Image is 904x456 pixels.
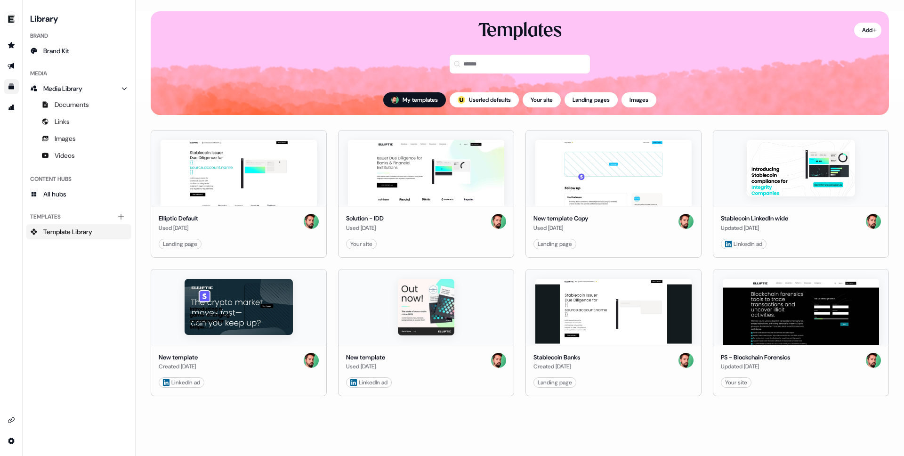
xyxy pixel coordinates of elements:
[491,353,506,368] img: Phill
[26,43,131,58] a: Brand Kit
[391,96,399,104] img: Phill
[4,58,19,73] a: Go to outbound experience
[159,353,198,362] div: New template
[538,239,572,249] div: Landing page
[346,223,384,233] div: Used [DATE]
[523,92,561,107] button: Your site
[163,239,197,249] div: Landing page
[55,117,70,126] span: Links
[346,214,384,223] div: Solution - IDD
[26,148,131,163] a: Videos
[458,96,465,104] img: userled logo
[678,214,694,229] img: Phill
[338,269,514,397] button: New templateNew templateUsed [DATE]Phill LinkedIn ad
[525,130,702,258] button: New template CopyNew template CopyUsed [DATE]PhillLanding page
[163,378,200,387] div: LinkedIn ad
[533,214,588,223] div: New template Copy
[4,413,19,428] a: Go to integrations
[185,279,292,335] img: New template
[747,140,855,196] img: Stablecoin LinkedIn wide
[538,378,572,387] div: Landing page
[866,353,881,368] img: Phill
[565,92,618,107] button: Landing pages
[491,214,506,229] img: Phill
[26,81,131,96] a: Media Library
[854,23,881,38] button: Add
[713,269,889,397] button: PS - Blockchain Forensics PS - Blockchain ForensicsUpdated [DATE]PhillYour site
[159,362,198,371] div: Created [DATE]
[26,114,131,129] a: Links
[866,214,881,229] img: Phill
[26,11,131,24] h3: Library
[721,214,788,223] div: Stablecoin LinkedIn wide
[26,224,131,239] a: Template Library
[338,130,514,258] button: Solution - IDDSolution - IDDUsed [DATE]PhillYour site
[26,28,131,43] div: Brand
[4,38,19,53] a: Go to prospects
[55,151,75,160] span: Videos
[533,223,588,233] div: Used [DATE]
[4,79,19,94] a: Go to templates
[304,353,319,368] img: Phill
[725,378,747,387] div: Your site
[350,239,372,249] div: Your site
[346,362,385,371] div: Used [DATE]
[26,97,131,112] a: Documents
[26,66,131,81] div: Media
[161,140,317,206] img: Elliptic Default
[4,433,19,448] a: Go to integrations
[151,269,327,397] button: New templateNew templateCreated [DATE]Phill LinkedIn ad
[478,19,562,43] div: Templates
[450,92,519,107] button: userled logo;Userled defaults
[535,279,692,345] img: Stablecoin Banks
[533,362,580,371] div: Created [DATE]
[43,227,92,236] span: Template Library
[151,130,327,258] button: Elliptic DefaultElliptic DefaultUsed [DATE]PhillLanding page
[725,239,762,249] div: LinkedIn ad
[159,223,198,233] div: Used [DATE]
[458,96,465,104] div: ;
[721,362,790,371] div: Updated [DATE]
[26,209,131,224] div: Templates
[678,353,694,368] img: Phill
[43,46,69,56] span: Brand Kit
[26,171,131,187] div: Content Hubs
[535,140,692,206] img: New template Copy
[26,187,131,202] a: All hubs
[621,92,656,107] button: Images
[26,131,131,146] a: Images
[55,100,89,109] span: Documents
[43,84,82,93] span: Media Library
[4,100,19,115] a: Go to attribution
[525,269,702,397] button: Stablecoin BanksStablecoin BanksCreated [DATE]PhillLanding page
[346,353,385,362] div: New template
[723,279,879,345] img: PS - Blockchain Forensics
[721,223,788,233] div: Updated [DATE]
[304,214,319,229] img: Phill
[350,378,387,387] div: LinkedIn ad
[398,279,454,335] img: New template
[159,214,198,223] div: Elliptic Default
[533,353,580,362] div: Stablecoin Banks
[713,130,889,258] button: Stablecoin LinkedIn wide Stablecoin LinkedIn wideUpdated [DATE]Phill LinkedIn ad
[43,189,66,199] span: All hubs
[383,92,446,107] button: My templates
[721,353,790,362] div: PS - Blockchain Forensics
[55,134,76,143] span: Images
[348,140,504,206] img: Solution - IDD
